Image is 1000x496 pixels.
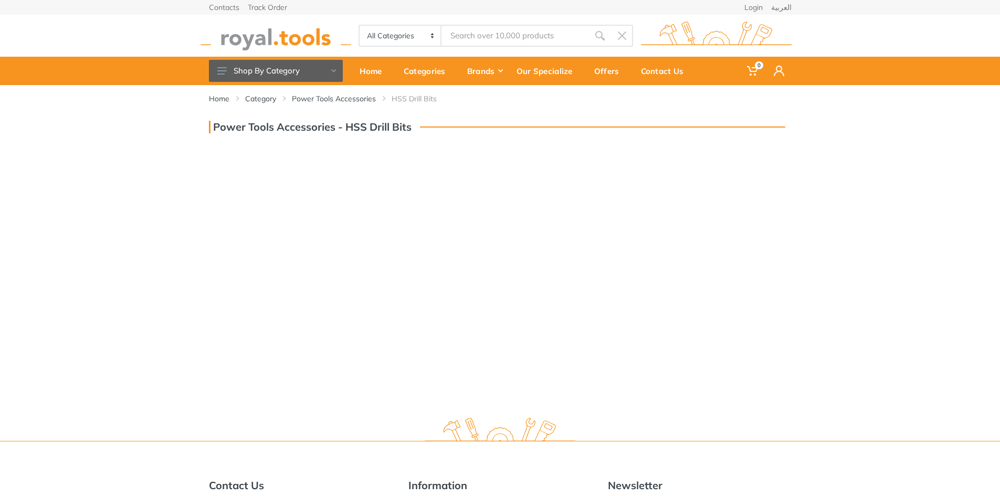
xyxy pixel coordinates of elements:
a: Category [245,93,276,104]
a: Contacts [209,4,239,11]
img: royal.tools Logo [425,418,575,447]
div: Offers [587,60,634,82]
div: Home [352,60,396,82]
a: 0 [740,57,766,85]
a: Categories [396,57,460,85]
a: Power Tools Accessories [292,93,376,104]
img: royal.tools Logo [201,22,351,50]
a: العربية [771,4,792,11]
h5: Newsletter [608,479,792,492]
img: royal.tools Logo [641,22,792,50]
h3: Power Tools Accessories - HSS Drill Bits [209,121,412,133]
h5: Information [408,479,592,492]
nav: breadcrumb [209,93,792,104]
a: Home [352,57,396,85]
input: Site search [441,25,588,47]
a: Login [744,4,763,11]
a: Our Specialize [509,57,587,85]
span: 0 [755,61,763,69]
a: Track Order [248,4,287,11]
h5: Contact Us [209,479,393,492]
div: Brands [460,60,509,82]
select: Category [360,26,442,46]
div: Contact Us [634,60,698,82]
div: Our Specialize [509,60,587,82]
button: Shop By Category [209,60,343,82]
div: Categories [396,60,460,82]
li: HSS Drill Bits [392,93,452,104]
a: Home [209,93,229,104]
a: Contact Us [634,57,698,85]
a: Offers [587,57,634,85]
